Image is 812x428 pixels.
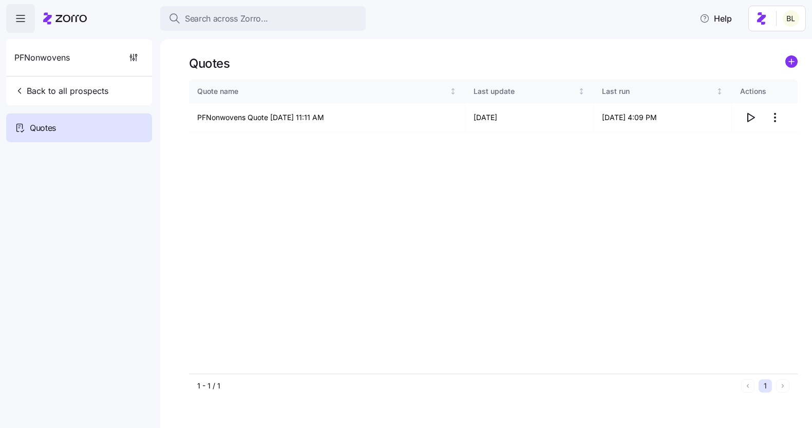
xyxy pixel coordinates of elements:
td: [DATE] 4:09 PM [594,103,732,132]
div: Not sorted [716,88,723,95]
th: Last runNot sorted [594,80,732,103]
button: Previous page [741,379,754,393]
img: 2fabda6663eee7a9d0b710c60bc473af [783,10,799,27]
button: Back to all prospects [10,81,112,101]
span: Back to all prospects [14,85,108,97]
button: Help [691,8,740,29]
div: Not sorted [578,88,585,95]
th: Quote nameNot sorted [189,80,465,103]
td: [DATE] [465,103,594,132]
div: Quote name [197,86,447,97]
a: Quotes [6,113,152,142]
td: PFNonwovens Quote [DATE] 11:11 AM [189,103,465,132]
th: Last updateNot sorted [465,80,594,103]
span: Quotes [30,122,56,134]
span: Search across Zorro... [185,12,268,25]
span: PFNonwovens [14,51,70,64]
div: Last update [474,86,576,97]
svg: add icon [785,55,798,68]
button: Search across Zorro... [160,6,366,31]
div: 1 - 1 / 1 [197,381,737,391]
span: Help [700,12,732,25]
div: Not sorted [449,88,457,95]
div: Actions [740,86,789,97]
h1: Quotes [189,55,230,71]
div: Last run [602,86,714,97]
button: 1 [759,379,772,393]
button: Next page [776,379,789,393]
a: add icon [785,55,798,71]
